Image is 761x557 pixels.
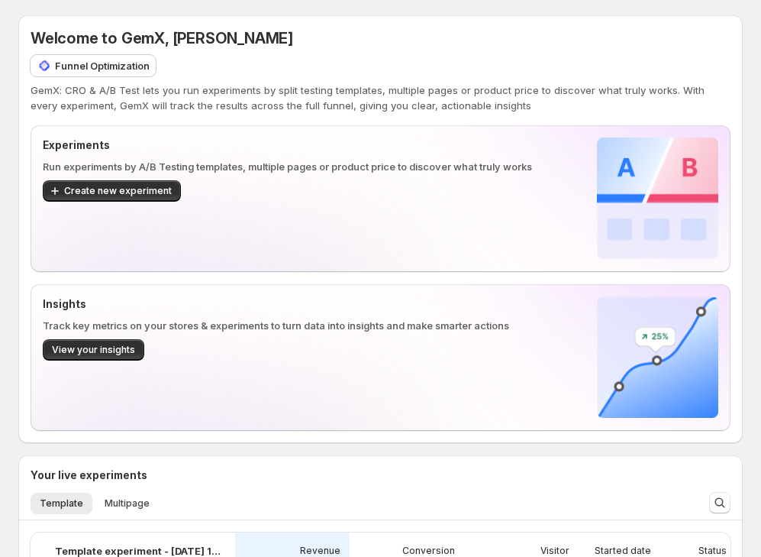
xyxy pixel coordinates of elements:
h3: Your live experiments [31,468,147,483]
button: Search and filter results [709,492,730,513]
p: Experiments [43,138,591,153]
p: Track key metrics on your stores & experiments to turn data into insights and make smarter actions [43,318,591,333]
button: Create new experiment [43,180,181,202]
button: View your insights [43,339,144,361]
p: Conversion [402,545,455,557]
p: Funnel Optimization [55,58,150,73]
p: Started date [595,545,651,557]
span: View your insights [52,344,135,356]
p: Revenue [300,545,340,557]
p: Visitor [540,545,569,557]
img: Experiments [597,138,718,259]
span: Create new experiment [64,185,172,197]
p: Run experiments by A/B Testing templates, multiple pages or product price to discover what truly ... [43,159,591,174]
p: GemX: CRO & A/B Test lets you run experiments by split testing templates, multiple pages or produ... [31,83,730,113]
img: Funnel Optimization [37,58,52,73]
img: Insights [597,296,718,418]
p: Insights [43,296,591,312]
span: Template [40,497,83,510]
span: Multipage [105,497,150,510]
p: Status [698,545,727,557]
span: Welcome to GemX, [PERSON_NAME] [31,29,293,47]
